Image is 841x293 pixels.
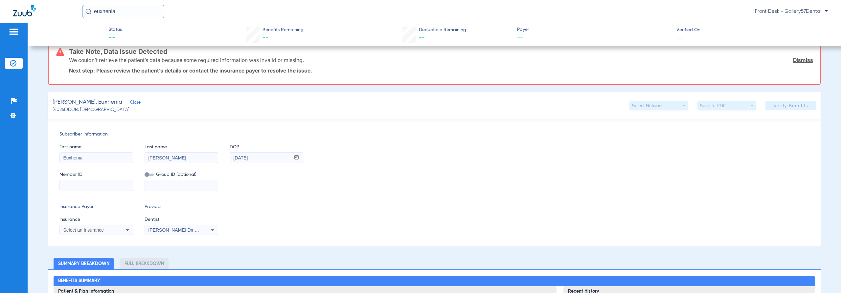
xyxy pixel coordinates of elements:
h3: Take Note, Data Issue Detected [69,48,813,55]
span: [PERSON_NAME] Dmd 1932659349 [148,227,224,233]
span: -- [262,35,268,41]
p: Next step: Please review the patient’s details or contact the insurance payer to resolve the issue. [69,67,813,74]
h2: Benefits Summary [54,276,815,286]
span: -- [517,33,671,42]
span: (40268) DOB: [DEMOGRAPHIC_DATA] [53,106,129,113]
iframe: Chat Widget [808,262,841,293]
span: Last name [145,144,218,151]
span: Member ID [59,171,133,178]
input: Search for patients [82,5,164,18]
img: Search Icon [85,9,91,14]
span: Insurance Payer [59,203,133,210]
span: Close [130,100,136,106]
span: -- [108,33,122,43]
span: Insurance [59,216,133,223]
span: Payer [517,26,671,33]
span: First name [59,144,133,151]
p: We couldn’t retrieve the patient’s data because some required information was invalid or missing. [69,57,304,63]
img: error-icon [56,48,64,56]
span: Group ID (optional) [145,171,218,178]
li: Summary Breakdown [54,258,114,269]
span: -- [419,35,425,41]
span: DOB [230,144,303,151]
span: Verified On [676,27,830,33]
span: Dentist [145,216,218,223]
span: [PERSON_NAME], Euxhenia [53,98,122,106]
span: Front Desk - Gallery57Dental [755,8,828,15]
span: Benefits Remaining [262,27,304,33]
button: Open calendar [290,153,303,163]
span: Status [108,26,122,33]
img: hamburger-icon [9,28,19,36]
span: Provider [145,203,218,210]
span: Select an Insurance [63,227,104,233]
span: Subscriber Information [59,131,809,138]
img: Zuub Logo [13,5,36,16]
span: -- [676,34,684,41]
li: Full Breakdown [120,258,169,269]
a: Dismiss [793,57,813,63]
span: Deductible Remaining [419,27,466,33]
